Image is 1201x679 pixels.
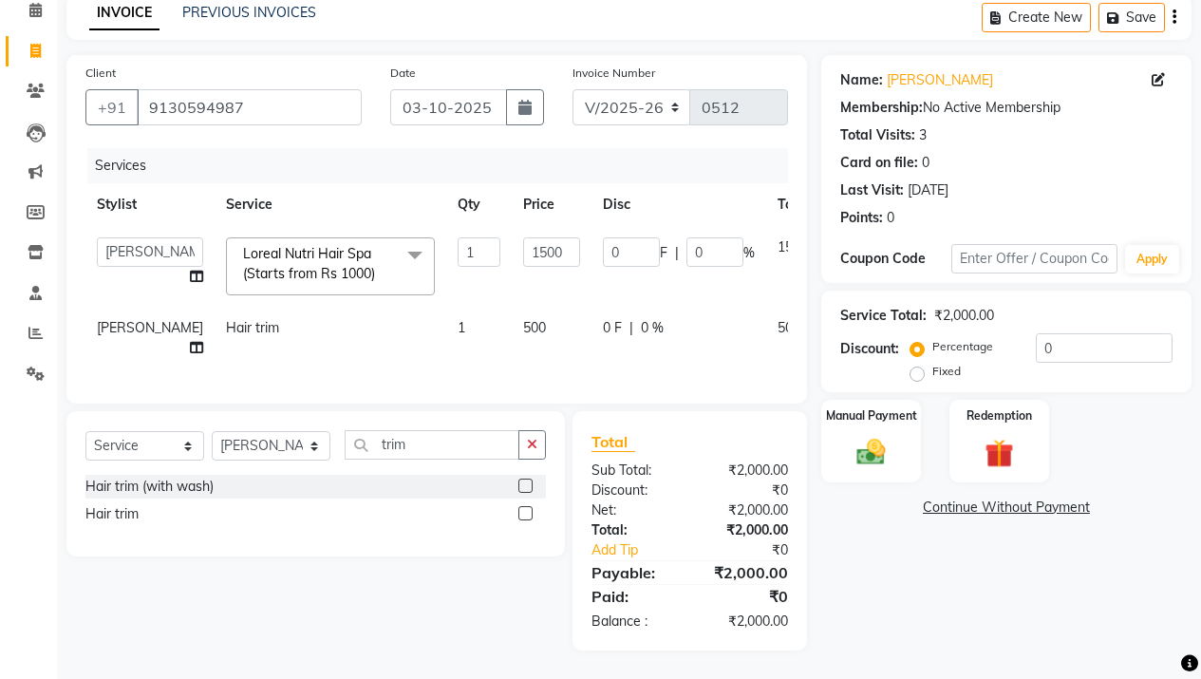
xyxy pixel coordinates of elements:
span: 0 % [641,318,664,338]
div: ₹2,000.00 [934,306,994,326]
div: Coupon Code [840,249,951,269]
input: Search by Name/Mobile/Email/Code [137,89,362,125]
th: Total [766,183,821,226]
div: ₹0 [689,481,802,500]
div: Hair trim [85,504,139,524]
a: Continue Without Payment [825,498,1188,518]
div: ₹0 [689,585,802,608]
span: 1 [458,319,465,336]
span: [PERSON_NAME] [97,319,203,336]
div: Total Visits: [840,125,915,145]
th: Price [512,183,591,226]
img: _cash.svg [848,436,894,469]
div: No Active Membership [840,98,1173,118]
div: Points: [840,208,883,228]
input: Enter Offer / Coupon Code [951,244,1117,273]
div: ₹2,000.00 [689,520,802,540]
span: 500 [778,319,800,336]
div: Discount: [840,339,899,359]
div: Sub Total: [577,461,690,481]
button: Create New [982,3,1091,32]
span: % [743,243,755,263]
th: Stylist [85,183,215,226]
label: Client [85,65,116,82]
th: Service [215,183,446,226]
label: Invoice Number [572,65,655,82]
div: ₹2,000.00 [689,500,802,520]
div: 3 [919,125,927,145]
span: 500 [523,319,546,336]
div: Discount: [577,481,690,500]
div: Card on file: [840,153,918,173]
label: Fixed [932,363,961,380]
a: [PERSON_NAME] [887,70,993,90]
span: 0 F [603,318,622,338]
div: Hair trim (with wash) [85,477,214,497]
button: Save [1098,3,1165,32]
span: 1500 [778,238,808,255]
span: Loreal Nutri Hair Spa (Starts from Rs 1000) [243,245,375,282]
button: +91 [85,89,139,125]
div: Balance : [577,612,690,632]
th: Disc [591,183,766,226]
a: Add Tip [577,540,708,560]
span: | [629,318,633,338]
div: Last Visit: [840,180,904,200]
a: x [375,265,384,282]
button: Apply [1125,245,1179,273]
div: 0 [887,208,894,228]
span: Hair trim [226,319,279,336]
div: 0 [922,153,929,173]
div: [DATE] [908,180,948,200]
div: Membership: [840,98,923,118]
label: Percentage [932,338,993,355]
input: Search or Scan [345,430,519,460]
span: | [675,243,679,263]
div: Payable: [577,561,690,584]
div: Total: [577,520,690,540]
div: Name: [840,70,883,90]
label: Date [390,65,416,82]
div: ₹2,000.00 [689,612,802,632]
div: ₹0 [708,540,802,560]
a: PREVIOUS INVOICES [182,4,316,21]
label: Manual Payment [826,407,917,424]
div: Paid: [577,585,690,608]
span: Total [591,432,635,452]
div: Net: [577,500,690,520]
label: Redemption [966,407,1032,424]
div: Service Total: [840,306,927,326]
span: F [660,243,667,263]
img: _gift.svg [976,436,1023,471]
div: ₹2,000.00 [689,561,802,584]
div: ₹2,000.00 [689,461,802,481]
div: Services [87,148,802,183]
th: Qty [446,183,512,226]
